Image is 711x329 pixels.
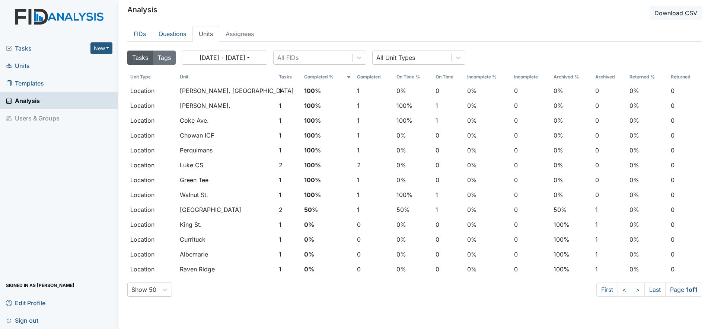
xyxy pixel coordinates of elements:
[671,205,675,214] span: 0
[130,206,154,213] span: Location
[6,297,45,309] span: Edit Profile
[626,172,668,187] td: 0%
[436,190,438,199] button: 1
[357,161,361,170] button: 2
[180,191,208,199] span: Walnut St.
[393,83,433,98] td: 0%
[626,143,668,158] td: 0%
[393,158,433,172] td: 0%
[551,128,592,143] td: 0%
[6,77,44,89] span: Templates
[130,146,154,154] span: Location
[514,161,518,170] span: 0
[514,131,518,140] span: 0
[668,71,702,83] th: Toggle SortBy
[551,187,592,202] td: 0%
[436,131,439,140] span: 0
[357,265,361,274] span: 0
[130,251,154,258] span: Location
[279,116,281,125] button: 1
[276,71,301,83] th: Toggle SortBy
[357,205,360,214] button: 1
[514,101,518,110] span: 0
[376,53,415,62] div: All Unit Types
[551,232,592,247] td: 100%
[433,71,464,83] th: Toggle SortBy
[551,143,592,158] td: 0%
[551,113,592,128] td: 0%
[671,175,675,184] span: 0
[127,51,176,65] div: Tasks/Tags
[464,262,511,277] td: 0%
[279,250,281,259] button: 1
[514,265,518,274] span: 0
[514,190,518,199] span: 0
[301,247,354,262] td: 0%
[279,205,283,214] button: 2
[393,202,433,217] td: 50%
[279,161,283,170] button: 2
[130,236,154,243] span: Location
[393,247,433,262] td: 0%
[357,220,361,229] span: 0
[90,42,113,54] button: New
[671,146,675,155] span: 0
[626,113,668,128] td: 0%
[626,202,668,217] td: 0%
[301,143,354,158] td: 100%
[464,187,511,202] td: 0%
[596,283,702,297] nav: task-pagination
[130,117,154,124] span: Location
[127,26,152,42] a: FIDs
[686,286,697,293] strong: 1 of 1
[436,220,439,229] span: 0
[618,283,631,297] a: <
[436,235,439,244] span: 0
[279,131,281,140] button: 1
[130,87,154,94] span: Location
[6,44,90,53] a: Tasks
[130,176,154,184] span: Location
[595,265,598,274] button: 1
[393,262,433,277] td: 0%
[626,71,668,83] th: Toggle SortBy
[279,86,281,95] button: 1
[301,232,354,247] td: 0%
[595,205,598,214] button: 1
[393,232,433,247] td: 0%
[301,128,354,143] td: 100%
[180,251,208,258] span: Albemarle
[131,285,156,294] div: Show 50
[6,315,38,326] span: Sign out
[393,128,433,143] td: 0%
[595,131,599,140] span: 0
[357,116,360,125] button: 1
[671,190,675,199] span: 0
[464,247,511,262] td: 0%
[6,95,40,106] span: Analysis
[464,158,511,172] td: 0%
[626,83,668,98] td: 0%
[514,205,518,214] span: 0
[180,206,241,213] span: [GEOGRAPHIC_DATA]
[671,220,675,229] span: 0
[665,283,702,297] span: Page
[180,117,209,124] span: Coke Ave.
[514,235,518,244] span: 0
[626,187,668,202] td: 0%
[464,232,511,247] td: 0%
[626,217,668,232] td: 0%
[393,98,433,113] td: 100%
[511,71,551,83] th: Toggle SortBy
[551,98,592,113] td: 0%
[301,172,354,187] td: 100%
[436,205,438,214] button: 1
[464,113,511,128] td: 0%
[301,113,354,128] td: 100%
[357,86,360,95] button: 1
[180,176,208,184] span: Green Tee
[277,53,299,62] div: All FIDs
[595,190,599,199] span: 0
[464,71,511,83] th: Toggle SortBy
